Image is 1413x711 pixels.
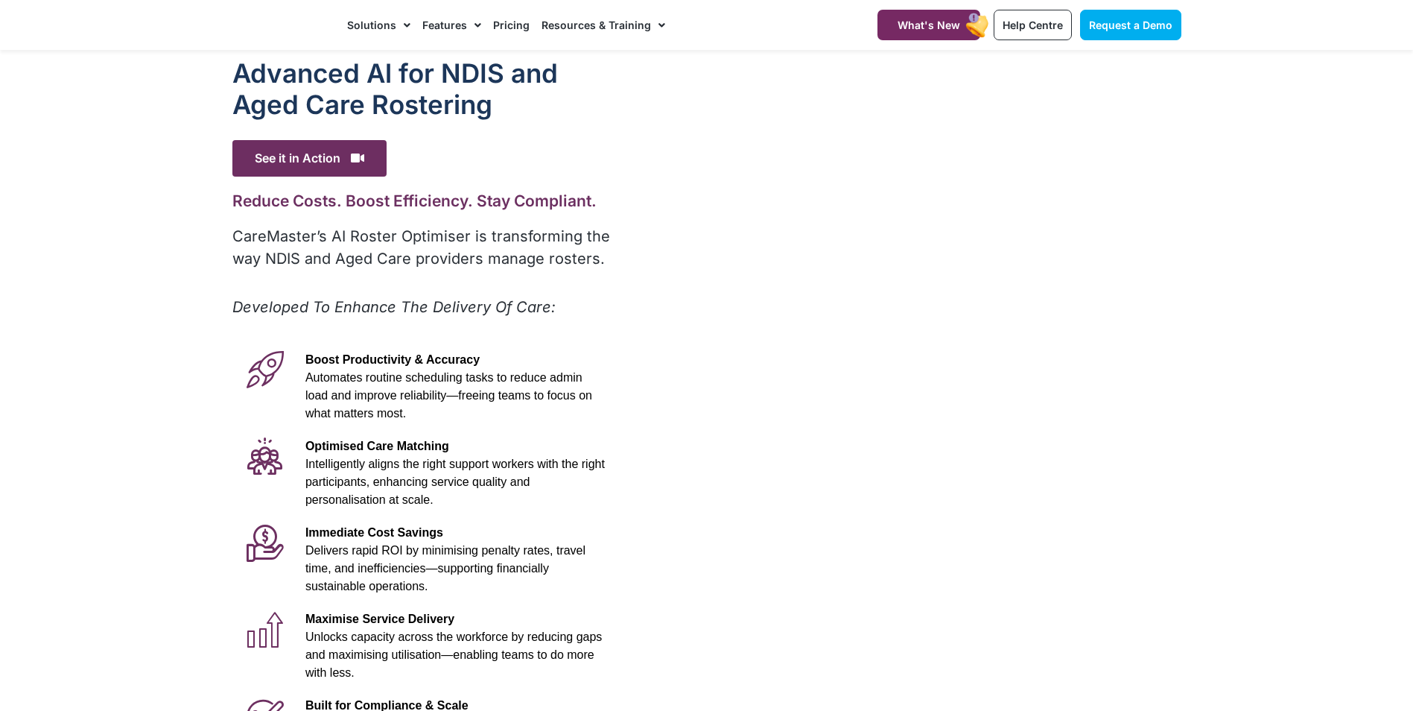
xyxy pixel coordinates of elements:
[232,140,387,177] span: See it in Action
[305,353,480,366] span: Boost Productivity & Accuracy
[232,192,613,210] h2: Reduce Costs. Boost Efficiency. Stay Compliant.
[232,57,613,120] h1: Advanced Al for NDIS and Aged Care Rostering
[232,14,333,37] img: CareMaster Logo
[305,526,443,539] span: Immediate Cost Savings
[305,371,592,420] span: Automates routine scheduling tasks to reduce admin load and improve reliability—freeing teams to ...
[305,631,602,679] span: Unlocks capacity across the workforce by reducing gaps and maximising utilisation—enabling teams ...
[1089,19,1172,31] span: Request a Demo
[898,19,960,31] span: What's New
[877,10,980,40] a: What's New
[994,10,1072,40] a: Help Centre
[305,458,605,506] span: Intelligently aligns the right support workers with the right participants, enhancing service qua...
[232,225,613,270] p: CareMaster’s AI Roster Optimiser is transforming the way NDIS and Aged Care providers manage rost...
[1003,19,1063,31] span: Help Centre
[232,298,556,316] em: Developed To Enhance The Delivery Of Care:
[305,440,449,452] span: Optimised Care Matching
[305,613,454,625] span: Maximise Service Delivery
[305,544,585,592] span: Delivers rapid ROI by minimising penalty rates, travel time, and inefficiencies—supporting financ...
[1080,10,1181,40] a: Request a Demo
